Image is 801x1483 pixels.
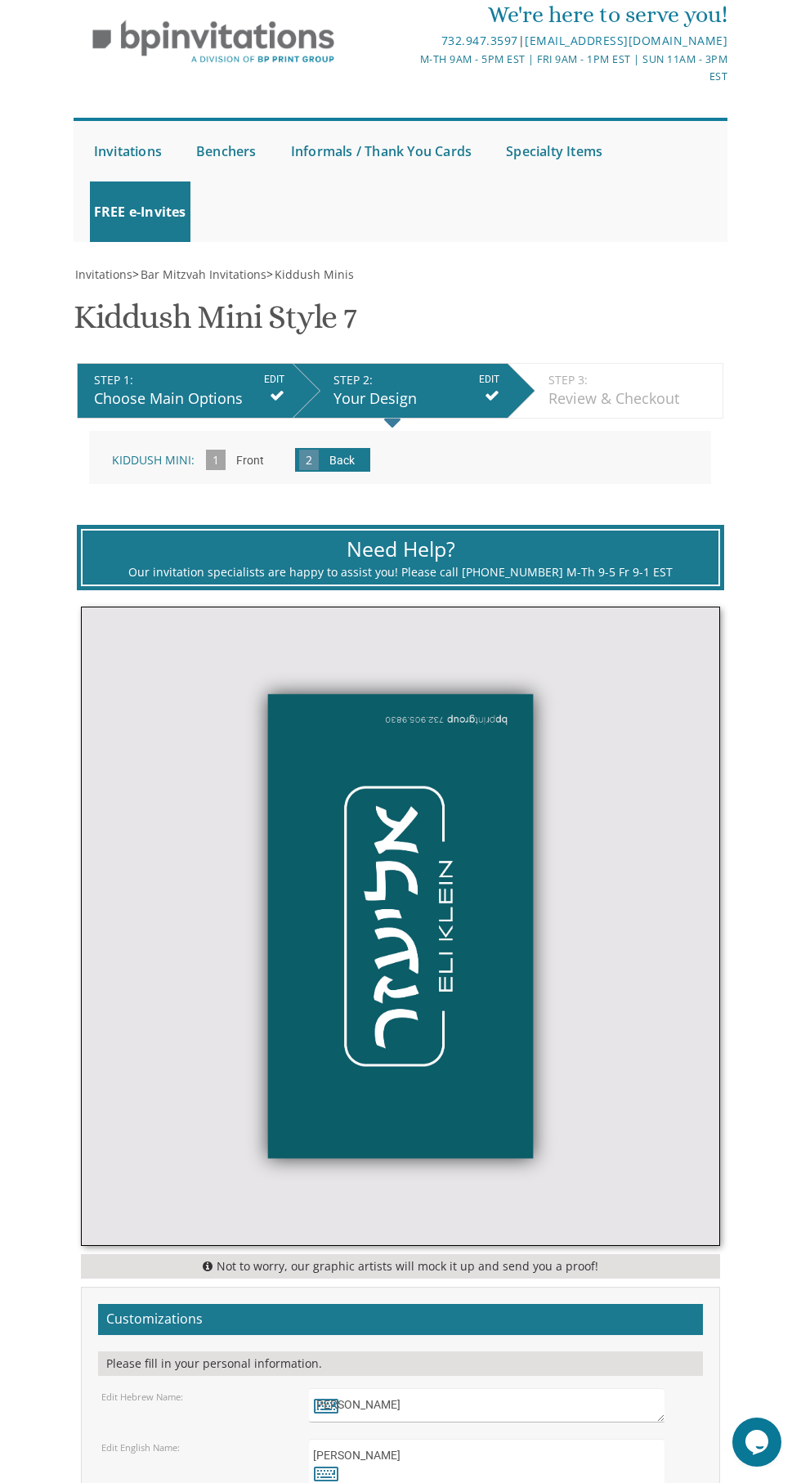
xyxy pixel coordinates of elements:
[548,388,714,410] div: Review & Checkout
[94,372,284,388] div: STEP 1:
[103,564,697,580] div: Our invitation specialists are happy to assist you! Please call [PHONE_NUMBER] M-Th 9-5 Fr 9-1 EST
[101,1441,180,1454] label: Edit English Name:
[479,372,499,387] input: EDIT
[103,535,697,564] div: Need Help?
[333,372,499,388] div: STEP 2:
[94,388,284,410] div: Choose Main Options
[401,51,727,86] div: M-Th 9am - 5pm EST | Fri 9am - 1pm EST | Sun 11am - 3pm EST
[101,1391,183,1404] label: Edit Hebrew Name:
[98,1304,703,1335] h2: Customizations
[192,121,261,181] a: Benchers
[502,121,606,181] a: Specialty Items
[82,607,719,1245] img: km7-back.jpg
[90,121,166,181] a: Invitations
[548,372,714,388] div: STEP 3:
[441,33,518,48] a: 732.947.3597
[132,267,266,282] span: >
[299,450,319,470] span: 2
[321,439,363,484] input: Back
[228,439,272,484] input: Front
[287,121,476,181] a: Informals / Thank You Cards
[139,267,266,282] a: Bar Mitzvah Invitations
[141,267,266,282] span: Bar Mitzvah Invitations
[266,267,354,282] span: >
[206,450,226,470] span: 1
[275,267,354,282] span: Kiddush Minis
[74,8,354,76] img: BP Invitation Loft
[401,31,727,51] div: |
[75,267,132,282] span: Invitations
[90,181,190,242] a: FREE e-Invites
[74,299,356,347] h1: Kiddush Mini Style 7
[264,372,284,387] input: EDIT
[98,1351,703,1376] div: Please fill in your personal information.
[81,1254,720,1279] div: Not to worry, our graphic artists will mock it up and send you a proof!
[273,267,354,282] a: Kiddush Minis
[333,388,499,410] div: Your Design
[112,452,195,468] span: Kiddush Mini:
[732,1418,785,1467] iframe: chat widget
[74,267,132,282] a: Invitations
[525,33,727,48] a: [EMAIL_ADDRESS][DOMAIN_NAME]
[309,1388,664,1423] textarea: [PERSON_NAME]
